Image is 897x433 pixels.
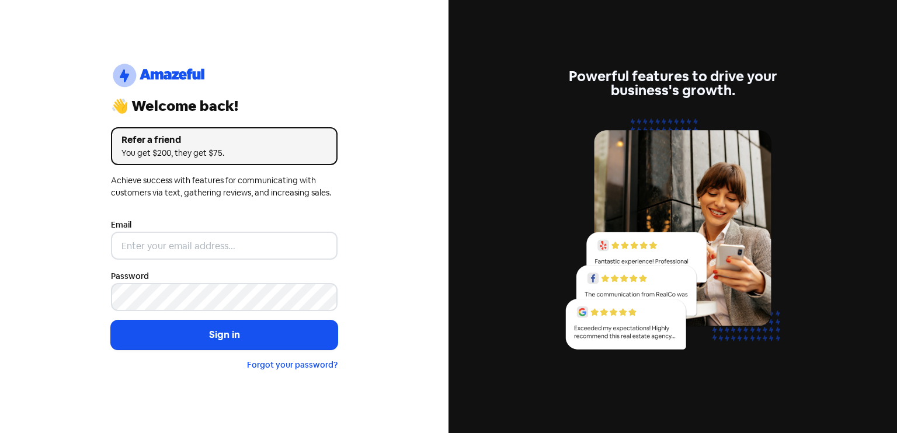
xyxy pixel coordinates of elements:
[559,69,786,97] div: Powerful features to drive your business's growth.
[247,359,338,370] a: Forgot your password?
[111,99,338,113] div: 👋 Welcome back!
[111,320,338,350] button: Sign in
[111,219,131,231] label: Email
[111,232,338,260] input: Enter your email address...
[111,174,338,199] div: Achieve success with features for communicating with customers via text, gathering reviews, and i...
[121,133,327,147] div: Refer a friend
[559,111,786,363] img: reviews
[121,147,327,159] div: You get $200, they get $75.
[111,270,149,282] label: Password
